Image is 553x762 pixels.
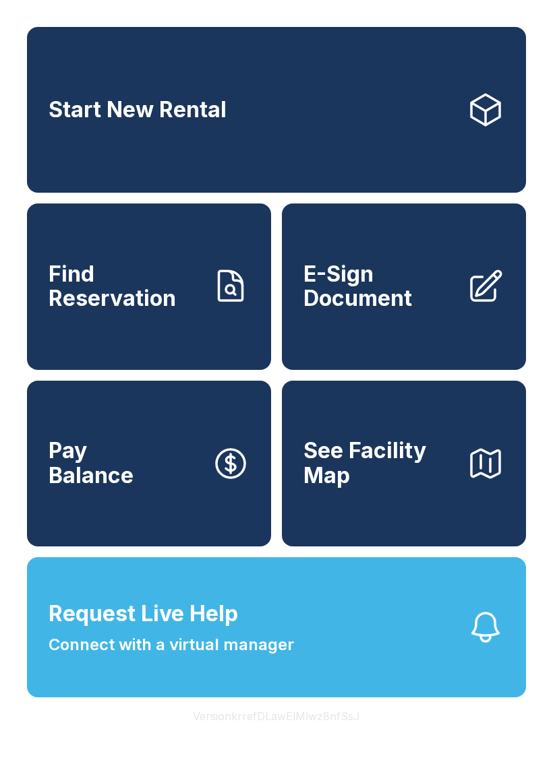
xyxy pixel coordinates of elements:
span: Pay Balance [49,439,134,488]
button: Request Live HelpConnect with a virtual manager [27,557,526,697]
span: Request Live Help [49,598,238,630]
span: Connect with a virtual manager [49,633,294,657]
span: Start New Rental [49,98,227,123]
button: See Facility Map [282,381,526,546]
a: Find Reservation [27,203,271,369]
span: See Facility Map [303,439,456,488]
button: PayBalance [27,381,271,546]
a: Start New Rental [27,27,526,193]
span: E-Sign Document [303,262,456,311]
button: VersionkrrefDLawElMlwz8nfSsJ [182,697,371,735]
span: Find Reservation [49,262,201,311]
a: E-Sign Document [282,203,526,369]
